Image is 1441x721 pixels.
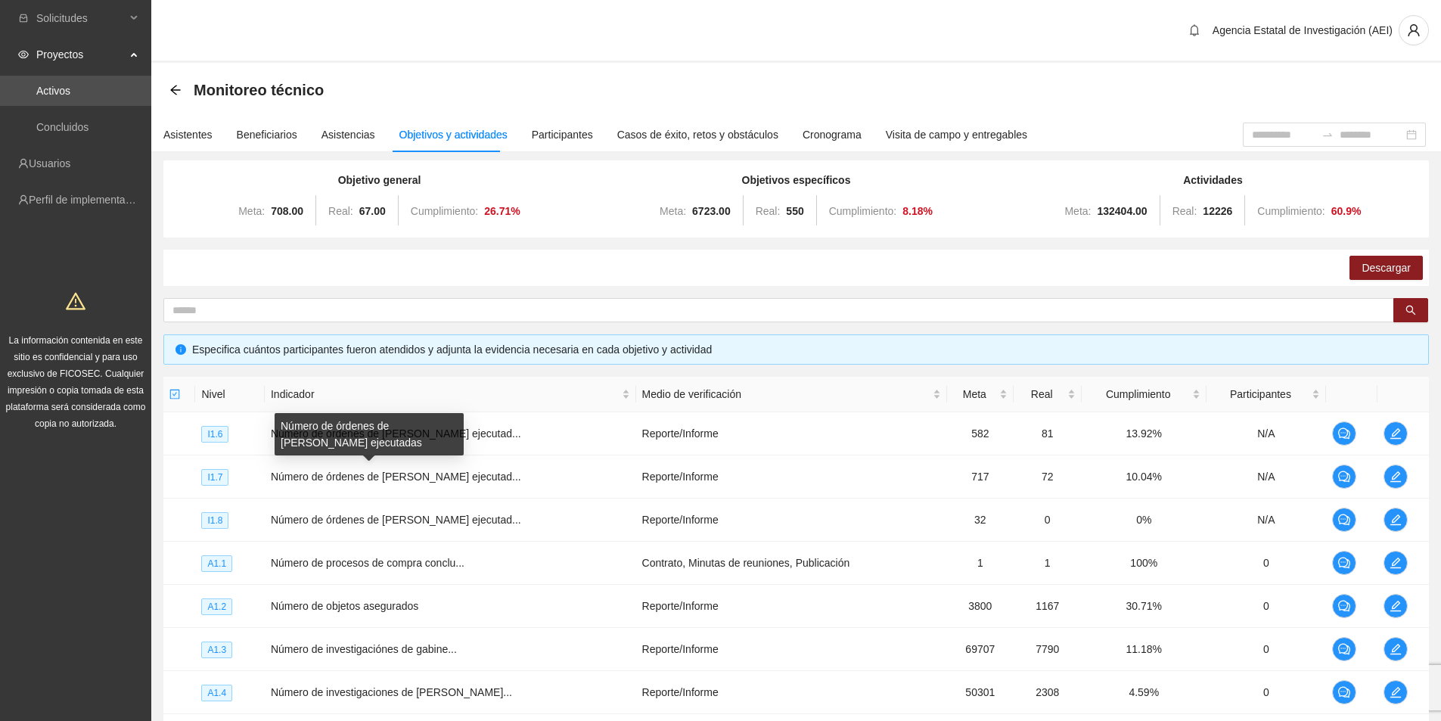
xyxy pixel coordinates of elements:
[271,427,521,440] span: Número de órdenes de [PERSON_NAME] ejecutad...
[338,174,421,186] strong: Objetivo general
[1207,542,1326,585] td: 0
[328,205,353,217] span: Real:
[1384,680,1408,704] button: edit
[1384,471,1407,483] span: edit
[1014,585,1082,628] td: 1167
[201,426,228,443] span: I1.6
[636,412,947,455] td: Reporte/Informe
[237,126,297,143] div: Beneficiarios
[1332,421,1356,446] button: comment
[1014,412,1082,455] td: 81
[1183,174,1243,186] strong: Actividades
[201,555,232,572] span: A1.1
[192,341,1417,358] div: Especifica cuántos participantes fueron atendidos y adjunta la evidencia necesaria en cada objeti...
[1207,671,1326,714] td: 0
[1082,455,1207,499] td: 10.04%
[1014,542,1082,585] td: 1
[1384,508,1408,532] button: edit
[6,335,146,429] span: La información contenida en este sitio es confidencial y para uso exclusivo de FICOSEC. Cualquier...
[265,585,636,628] td: Número de objetos asegurados
[201,512,228,529] span: I1.8
[201,469,228,486] span: I1.7
[201,685,232,701] span: A1.4
[18,49,29,60] span: eye
[175,344,186,355] span: info-circle
[636,671,947,714] td: Reporte/Informe
[1384,643,1407,655] span: edit
[271,205,303,217] strong: 708.00
[1393,298,1428,322] button: search
[1384,551,1408,575] button: edit
[1082,377,1207,412] th: Cumplimiento
[1332,551,1356,575] button: comment
[359,205,386,217] strong: 67.00
[1172,205,1197,217] span: Real:
[1207,377,1326,412] th: Participantes
[1384,686,1407,698] span: edit
[1399,23,1428,37] span: user
[411,205,478,217] span: Cumplimiento:
[1399,15,1429,45] button: user
[169,389,180,399] span: check-square
[201,598,232,615] span: A1.2
[201,642,232,658] span: A1.3
[636,628,947,671] td: Reporte/Informe
[29,194,147,206] a: Perfil de implementadora
[29,157,70,169] a: Usuarios
[271,471,521,483] span: Número de órdenes de [PERSON_NAME] ejecutad...
[169,84,182,97] div: Back
[1207,628,1326,671] td: 0
[786,205,803,217] strong: 550
[271,514,521,526] span: Número de órdenes de [PERSON_NAME] ejecutad...
[238,205,265,217] span: Meta:
[271,643,457,655] span: Número de investigaciónes de gabine...
[636,455,947,499] td: Reporte/Informe
[1014,628,1082,671] td: 7790
[1082,542,1207,585] td: 100%
[271,557,464,569] span: Número de procesos de compra conclu...
[1064,205,1091,217] span: Meta:
[1207,585,1326,628] td: 0
[1332,465,1356,489] button: comment
[1384,594,1408,618] button: edit
[1020,386,1064,402] span: Real
[1082,628,1207,671] td: 11.18%
[660,205,686,217] span: Meta:
[18,13,29,23] span: inbox
[1384,514,1407,526] span: edit
[1207,455,1326,499] td: N/A
[803,126,862,143] div: Cronograma
[195,377,265,412] th: Nivel
[1384,600,1407,612] span: edit
[947,542,1014,585] td: 1
[886,126,1027,143] div: Visita de campo y entregables
[1405,305,1416,317] span: search
[1082,412,1207,455] td: 13.92%
[169,84,182,96] span: arrow-left
[1384,427,1407,440] span: edit
[1384,557,1407,569] span: edit
[321,126,375,143] div: Asistencias
[399,126,508,143] div: Objetivos y actividades
[947,671,1014,714] td: 50301
[642,386,930,402] span: Medio de verificación
[1384,637,1408,661] button: edit
[947,499,1014,542] td: 32
[1321,129,1334,141] span: swap-right
[1082,671,1207,714] td: 4.59%
[194,78,324,102] span: Monitoreo técnico
[1384,421,1408,446] button: edit
[947,585,1014,628] td: 3800
[1014,671,1082,714] td: 2308
[275,413,464,455] div: Número de órdenes de [PERSON_NAME] ejecutadas
[271,386,619,402] span: Indicador
[953,386,996,402] span: Meta
[1332,680,1356,704] button: comment
[756,205,781,217] span: Real:
[1332,637,1356,661] button: comment
[1182,18,1207,42] button: bell
[947,377,1014,412] th: Meta
[532,126,593,143] div: Participantes
[1082,585,1207,628] td: 30.71%
[1362,259,1411,276] span: Descargar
